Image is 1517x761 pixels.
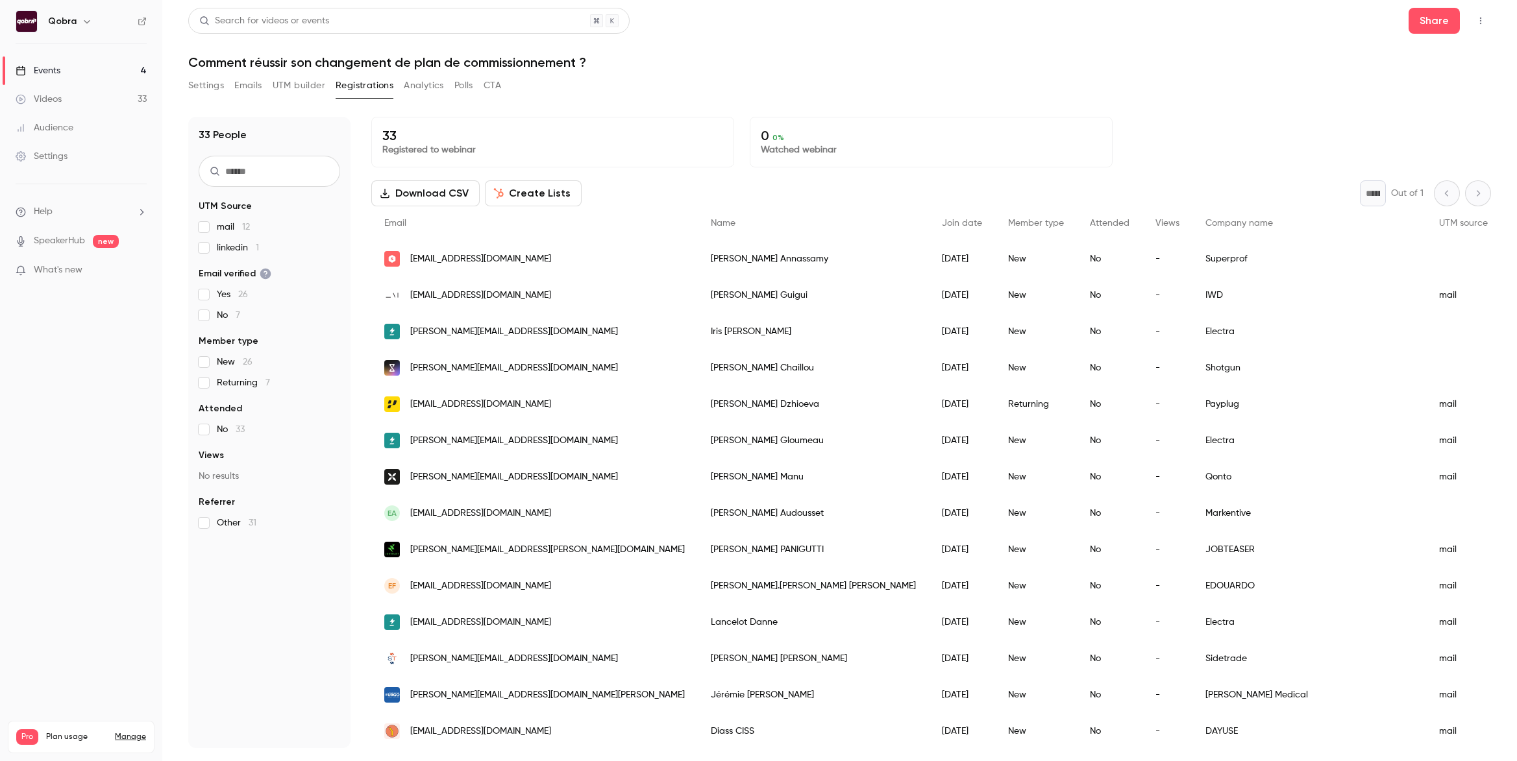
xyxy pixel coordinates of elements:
span: Yes [217,288,248,301]
div: Returning [995,386,1077,422]
div: No [1077,713,1142,749]
div: - [1142,386,1192,422]
a: Manage [115,732,146,742]
span: Returning [217,376,270,389]
span: Other [217,516,256,529]
div: New [995,241,1077,277]
img: superprof.com [384,251,400,267]
span: 7 [236,311,240,320]
div: No [1077,604,1142,640]
span: 1 [256,243,259,252]
div: [PERSON_NAME] Chaillou [698,350,929,386]
p: No results [199,470,340,483]
img: payplug.com [384,396,400,412]
div: Lancelot Danne [698,604,929,640]
span: [PERSON_NAME][EMAIL_ADDRESS][DOMAIN_NAME] [410,325,618,339]
span: linkedin [217,241,259,254]
div: - [1142,241,1192,277]
button: Download CSV [371,180,480,206]
div: Sidetrade [1192,640,1426,677]
div: mail [1426,640,1501,677]
span: new [93,235,119,248]
span: Attended [1090,219,1129,228]
div: [PERSON_NAME] Gloumeau [698,422,929,459]
div: No [1077,568,1142,604]
p: Out of 1 [1391,187,1424,200]
div: Settings [16,150,68,163]
span: Attended [199,402,242,415]
div: [DATE] [929,568,995,604]
div: mail [1426,677,1501,713]
div: New [995,313,1077,350]
p: 0 [761,128,1102,143]
p: Watched webinar [761,143,1102,156]
div: [PERSON_NAME] Annassamy [698,241,929,277]
span: mail [217,221,250,234]
img: iwd.io [384,287,400,303]
div: JOBTEASER [1192,531,1426,568]
div: Payplug [1192,386,1426,422]
div: - [1142,277,1192,313]
div: [DATE] [929,386,995,422]
div: New [995,495,1077,531]
div: Iris [PERSON_NAME] [698,313,929,350]
span: Views [1155,219,1179,228]
span: New [217,356,253,368]
span: No [217,309,240,322]
h1: 33 People [199,127,247,143]
button: Settings [188,75,224,96]
span: Company name [1205,219,1273,228]
span: UTM source [1439,219,1488,228]
img: qonto.com [384,469,400,485]
span: 12 [242,223,250,232]
span: [PERSON_NAME][EMAIL_ADDRESS][PERSON_NAME][DOMAIN_NAME] [410,543,685,557]
div: No [1077,422,1142,459]
img: go-electra.com [384,433,400,448]
div: - [1142,640,1192,677]
div: [DATE] [929,241,995,277]
div: mail [1426,604,1501,640]
div: Events [16,64,60,77]
div: Search for videos or events [199,14,329,28]
div: - [1142,713,1192,749]
div: [DATE] [929,313,995,350]
div: New [995,277,1077,313]
div: [DATE] [929,604,995,640]
span: [EMAIL_ADDRESS][DOMAIN_NAME] [410,507,551,520]
span: Email [384,219,406,228]
div: No [1077,313,1142,350]
span: Join date [942,219,982,228]
h6: Qobra [48,15,77,28]
div: - [1142,531,1192,568]
div: No [1077,640,1142,677]
div: EDOUARDO [1192,568,1426,604]
p: Registered to webinar [382,143,723,156]
span: [PERSON_NAME][EMAIL_ADDRESS][DOMAIN_NAME] [410,652,618,666]
li: help-dropdown-opener [16,205,147,219]
button: UTM builder [273,75,325,96]
span: Name [711,219,735,228]
div: Electra [1192,422,1426,459]
button: CTA [484,75,501,96]
span: [EMAIL_ADDRESS][DOMAIN_NAME] [410,252,551,266]
img: go-electra.com [384,324,400,339]
div: No [1077,350,1142,386]
span: Pro [16,729,38,745]
div: [DATE] [929,640,995,677]
img: dayuse.com [384,723,400,739]
div: No [1077,495,1142,531]
span: What's new [34,263,82,277]
div: No [1077,677,1142,713]
div: No [1077,386,1142,422]
button: Registrations [336,75,393,96]
section: facet-groups [199,200,340,529]
div: [DATE] [929,422,995,459]
span: EA [388,507,397,519]
div: Audience [16,121,73,134]
div: New [995,350,1077,386]
span: [EMAIL_ADDRESS][DOMAIN_NAME] [410,579,551,593]
div: New [995,568,1077,604]
img: shotgun.live [384,360,400,376]
span: 31 [249,518,256,527]
h1: Comment réussir son changement de plan de commissionnement ? [188,54,1491,70]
